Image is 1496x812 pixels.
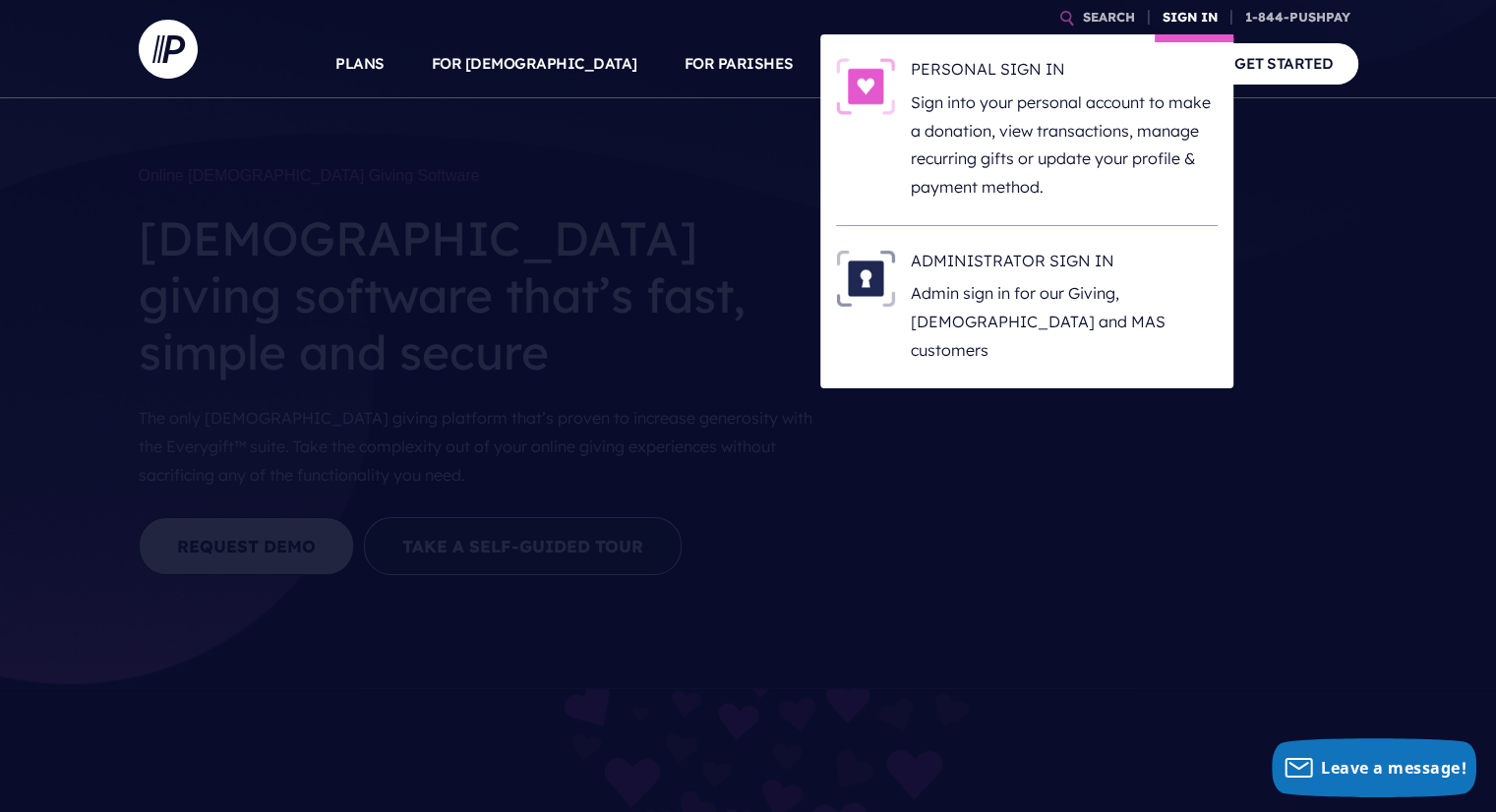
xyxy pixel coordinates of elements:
a: ADMINISTRATOR SIGN IN - Illustration ADMINISTRATOR SIGN IN Admin sign in for our Giving, [DEMOGRA... [836,250,1218,365]
button: Leave a message! [1272,738,1476,797]
a: FOR [DEMOGRAPHIC_DATA] [432,29,637,98]
a: SOLUTIONS [841,29,928,98]
img: ADMINISTRATOR SIGN IN - Illustration [836,250,895,307]
h6: ADMINISTRATOR SIGN IN [911,250,1218,279]
a: COMPANY [1091,29,1164,98]
a: PERSONAL SIGN IN - Illustration PERSONAL SIGN IN Sign into your personal account to make a donati... [836,58,1218,202]
span: Leave a message! [1321,757,1466,779]
a: GET STARTED [1210,43,1358,84]
p: Sign into your personal account to make a donation, view transactions, manage recurring gifts or ... [911,88,1218,202]
h6: PERSONAL SIGN IN [911,58,1218,87]
a: EXPLORE [975,29,1044,98]
a: PLANS [335,29,385,98]
img: PERSONAL SIGN IN - Illustration [836,58,895,115]
a: FOR PARISHES [685,29,794,98]
p: Admin sign in for our Giving, [DEMOGRAPHIC_DATA] and MAS customers [911,279,1218,364]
